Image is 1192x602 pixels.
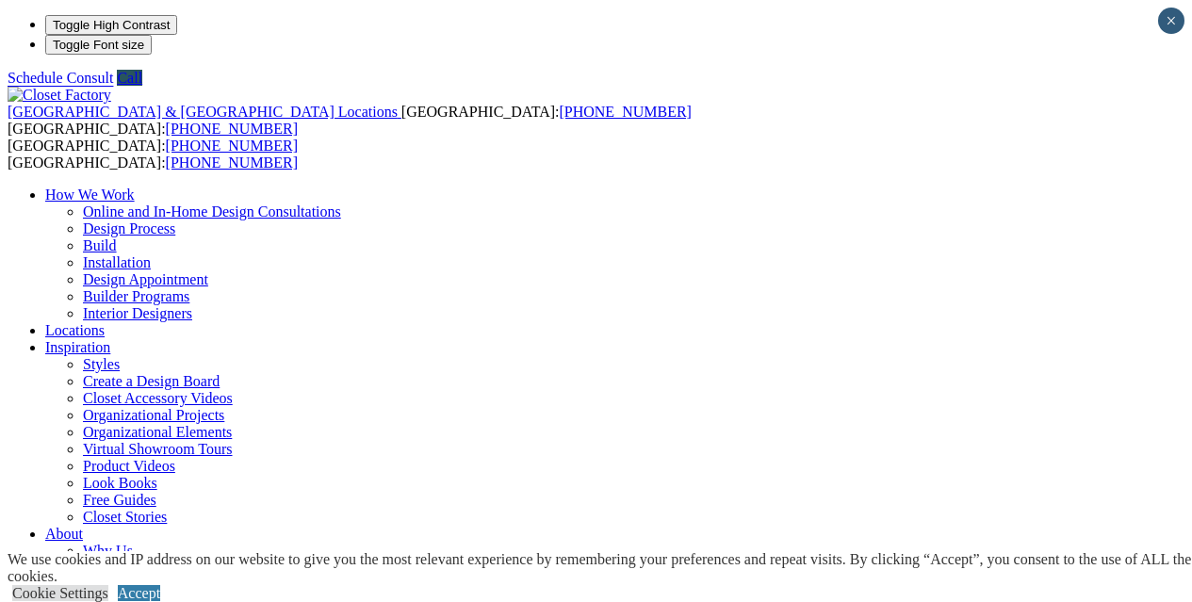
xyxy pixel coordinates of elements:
span: [GEOGRAPHIC_DATA]: [GEOGRAPHIC_DATA]: [8,138,298,171]
a: Create a Design Board [83,373,220,389]
a: Why Us [83,543,133,559]
a: [PHONE_NUMBER] [166,138,298,154]
a: Look Books [83,475,157,491]
a: Organizational Projects [83,407,224,423]
button: Toggle Font size [45,35,152,55]
a: Styles [83,356,120,372]
a: [GEOGRAPHIC_DATA] & [GEOGRAPHIC_DATA] Locations [8,104,401,120]
a: Closet Accessory Videos [83,390,233,406]
a: Schedule Consult [8,70,113,86]
a: Design Process [83,220,175,236]
a: Online and In-Home Design Consultations [83,203,341,220]
a: [PHONE_NUMBER] [559,104,691,120]
a: Installation [83,254,151,270]
a: Call [117,70,142,86]
div: We use cookies and IP address on our website to give you the most relevant experience by remember... [8,551,1192,585]
a: [PHONE_NUMBER] [166,121,298,137]
a: Interior Designers [83,305,192,321]
a: Free Guides [83,492,156,508]
span: [GEOGRAPHIC_DATA]: [GEOGRAPHIC_DATA]: [8,104,692,137]
a: About [45,526,83,542]
a: Organizational Elements [83,424,232,440]
a: Product Videos [83,458,175,474]
span: Toggle High Contrast [53,18,170,32]
img: Closet Factory [8,87,111,104]
button: Toggle High Contrast [45,15,177,35]
a: Inspiration [45,339,110,355]
span: [GEOGRAPHIC_DATA] & [GEOGRAPHIC_DATA] Locations [8,104,398,120]
a: Accept [118,585,160,601]
a: Cookie Settings [12,585,108,601]
a: Build [83,237,117,253]
button: Close [1158,8,1184,34]
a: Virtual Showroom Tours [83,441,233,457]
span: Toggle Font size [53,38,144,52]
a: Closet Stories [83,509,167,525]
a: How We Work [45,187,135,203]
a: Locations [45,322,105,338]
a: [PHONE_NUMBER] [166,155,298,171]
a: Builder Programs [83,288,189,304]
a: Design Appointment [83,271,208,287]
